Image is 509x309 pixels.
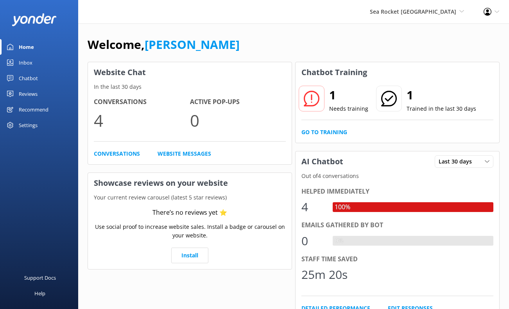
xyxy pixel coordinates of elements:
div: Inbox [19,55,32,70]
a: [PERSON_NAME] [145,36,240,52]
p: Trained in the last 30 days [407,104,476,113]
h3: AI Chatbot [296,151,349,172]
h4: Active Pop-ups [190,97,286,107]
div: There’s no reviews yet ⭐ [152,208,227,218]
h3: Website Chat [88,62,292,83]
div: Home [19,39,34,55]
a: Go to Training [301,128,347,137]
div: Helped immediately [301,187,493,197]
div: 100% [333,202,352,212]
p: In the last 30 days [88,83,292,91]
p: 4 [94,107,190,133]
h3: Showcase reviews on your website [88,173,292,193]
div: Chatbot [19,70,38,86]
div: Settings [19,117,38,133]
h4: Conversations [94,97,190,107]
div: Staff time saved [301,254,493,264]
p: 0 [190,107,286,133]
p: Out of 4 conversations [296,172,499,180]
span: Last 30 days [439,157,477,166]
h1: Welcome, [88,35,240,54]
h2: 1 [407,86,476,104]
p: Your current review carousel (latest 5 star reviews) [88,193,292,202]
div: 25m 20s [301,265,348,284]
div: Support Docs [24,270,56,286]
h2: 1 [329,86,368,104]
p: Needs training [329,104,368,113]
span: Sea Rocket [GEOGRAPHIC_DATA] [370,8,456,15]
a: Website Messages [158,149,211,158]
div: 0 [301,232,325,250]
h3: Chatbot Training [296,62,373,83]
div: 4 [301,198,325,216]
a: Install [171,248,208,263]
div: Recommend [19,102,48,117]
a: Conversations [94,149,140,158]
div: 0% [333,236,345,246]
div: Help [34,286,45,301]
div: Reviews [19,86,38,102]
img: yonder-white-logo.png [12,13,57,26]
div: Emails gathered by bot [301,220,493,230]
p: Use social proof to increase website sales. Install a badge or carousel on your website. [94,223,286,240]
